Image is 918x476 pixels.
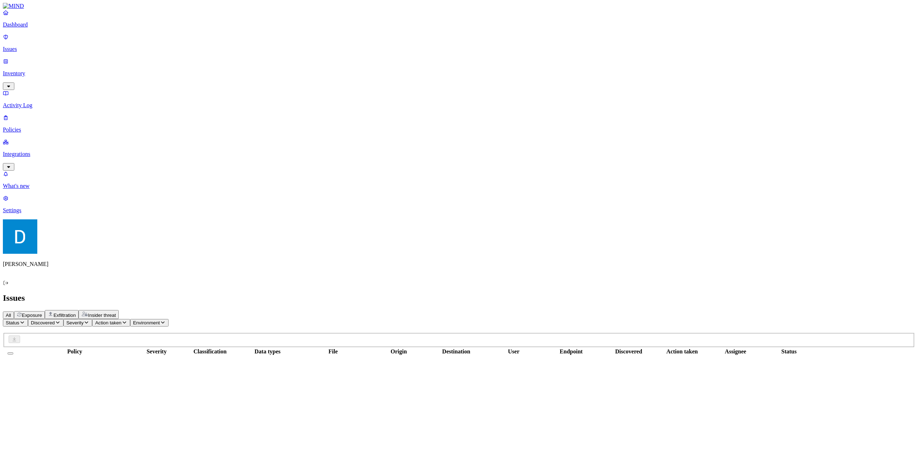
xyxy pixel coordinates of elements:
div: Origin [371,348,427,355]
p: Inventory [3,70,915,77]
a: Activity Log [3,90,915,109]
div: Discovered [601,348,657,355]
div: Data types [240,348,295,355]
div: Destination [428,348,484,355]
span: Status [6,320,19,325]
p: Activity Log [3,102,915,109]
span: Severity [66,320,84,325]
div: Action taken [658,348,706,355]
span: Environment [133,320,160,325]
p: Settings [3,207,915,214]
p: What's new [3,183,915,189]
div: Assignee [708,348,763,355]
div: Classification [182,348,238,355]
a: MIND [3,3,915,9]
a: Policies [3,114,915,133]
span: Insider threat [88,313,116,318]
div: Status [765,348,813,355]
a: Integrations [3,139,915,170]
p: Issues [3,46,915,52]
p: Policies [3,127,915,133]
span: Exfiltration [53,313,76,318]
span: Discovered [31,320,55,325]
div: Severity [133,348,181,355]
h2: Issues [3,293,915,303]
div: Endpoint [543,348,599,355]
img: MIND [3,3,24,9]
a: Issues [3,34,915,52]
a: What's new [3,171,915,189]
p: [PERSON_NAME] [3,261,915,267]
div: User [486,348,541,355]
a: Dashboard [3,9,915,28]
div: Policy [18,348,131,355]
img: Daniel Golshani [3,219,37,254]
span: Exposure [22,313,42,318]
div: File [297,348,369,355]
span: All [6,313,11,318]
a: Settings [3,195,915,214]
a: Inventory [3,58,915,89]
span: Action taken [95,320,121,325]
p: Dashboard [3,22,915,28]
button: Select all [8,352,13,354]
p: Integrations [3,151,915,157]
